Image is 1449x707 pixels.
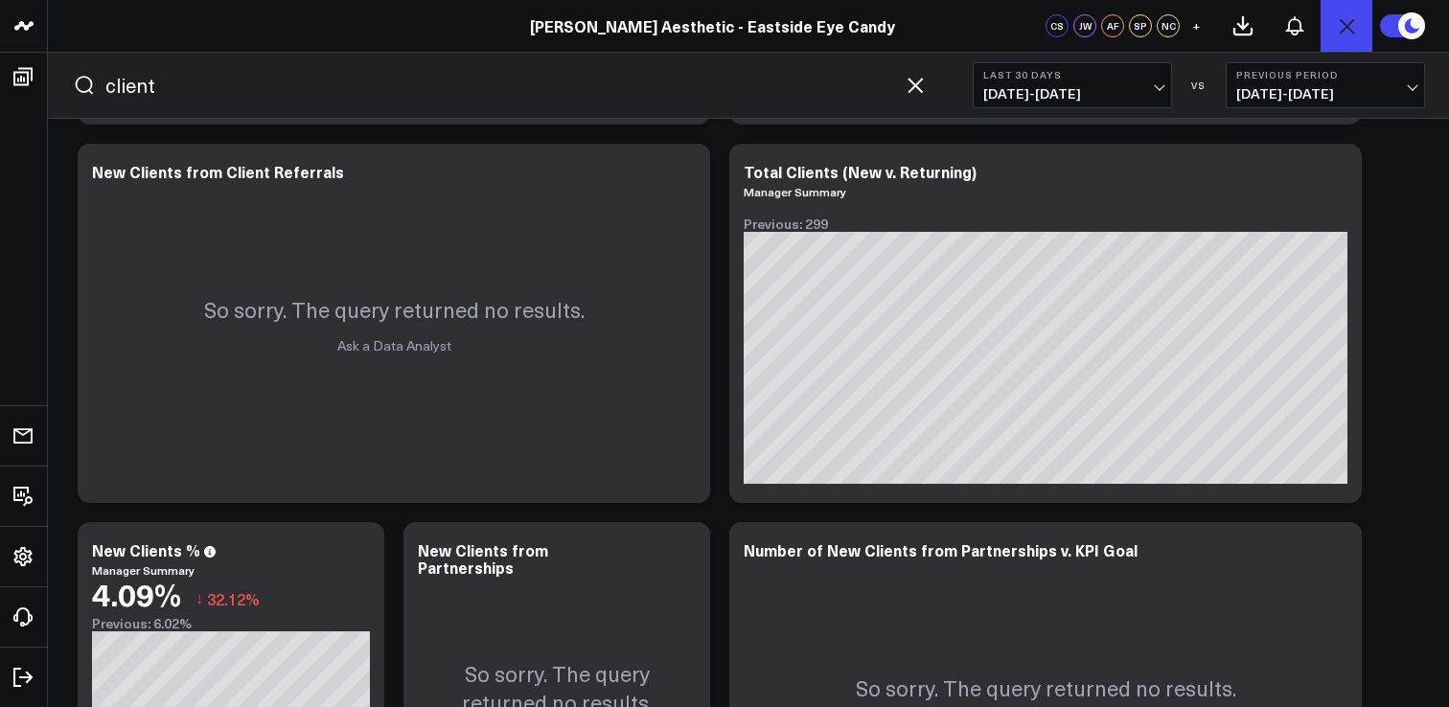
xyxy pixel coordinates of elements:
[204,295,585,324] p: So sorry. The query returned no results.
[105,71,894,100] input: Search for any metric
[983,69,1161,80] b: Last 30 Days
[530,15,895,36] a: [PERSON_NAME] Aesthetic - Eastside Eye Candy
[92,161,344,182] div: New Clients from Client Referrals
[1236,86,1414,102] span: [DATE] - [DATE]
[983,86,1161,102] span: [DATE] - [DATE]
[1182,80,1216,91] div: VS
[744,217,1347,232] div: Previous: 299
[1101,14,1124,37] div: AF
[856,673,1236,702] p: So sorry. The query returned no results.
[1226,62,1425,108] button: Previous Period[DATE]-[DATE]
[337,336,451,354] a: Ask a Data Analyst
[1192,19,1201,33] span: +
[744,161,977,182] div: Total Clients (New v. Returning)
[92,539,200,560] div: New Clients %
[744,539,1138,560] div: Number of New Clients from Partnerships v. KPI Goal
[207,588,260,609] span: 32.12%
[418,539,548,578] div: New Clients from Partnerships
[92,562,195,578] a: Manager Summary
[1046,14,1069,37] div: CS
[92,577,181,611] div: 4.09%
[744,184,846,199] a: Manager Summary
[1236,69,1414,80] b: Previous Period
[195,586,203,611] span: ↓
[1184,14,1207,37] button: +
[1073,14,1096,37] div: JW
[973,62,1172,108] button: Last 30 Days[DATE]-[DATE]
[1129,14,1152,37] div: SP
[92,616,370,631] div: Previous: 6.02%
[1157,14,1180,37] div: NC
